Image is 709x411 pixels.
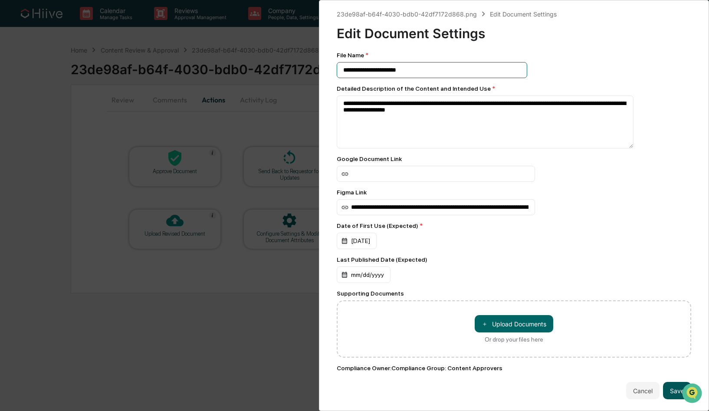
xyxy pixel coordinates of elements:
div: Supporting Documents [337,290,691,297]
div: Last Published Date (Expected) [337,256,691,263]
button: Save [663,382,691,399]
div: Date of First Use (Expected) [337,222,691,229]
div: We're available if you need us! [30,75,110,82]
span: Attestations [72,109,108,118]
a: 🗄️Attestations [59,106,111,122]
div: Or drop your files here [485,336,543,343]
div: Detailed Description of the Content and Intended Use [337,85,691,92]
div: Compliance Owner : Compliance Group: Content Approvers [337,365,691,372]
div: [DATE] [337,233,377,249]
div: 23de98af-b64f-4030-bdb0-42df7172d868.png [337,10,477,18]
div: File Name [337,52,691,59]
a: 🔎Data Lookup [5,122,58,138]
div: Figma Link [337,189,691,196]
span: ＋ [482,320,488,328]
button: Cancel [626,382,660,399]
div: 🔎 [9,127,16,134]
div: Edit Document Settings [337,19,691,41]
p: How can we help? [9,18,158,32]
div: mm/dd/yyyy [337,266,391,283]
button: Or drop your files here [475,315,553,332]
div: 🖐️ [9,110,16,117]
iframe: Open customer support [681,382,705,406]
span: Data Lookup [17,126,55,135]
div: Start new chat [30,66,142,75]
a: Powered byPylon [61,147,105,154]
span: Pylon [86,147,105,154]
div: 🗄️ [63,110,70,117]
div: Edit Document Settings [490,10,557,18]
a: 🖐️Preclearance [5,106,59,122]
input: Clear [23,39,143,49]
div: Google Document Link [337,155,691,162]
img: 1746055101610-c473b297-6a78-478c-a979-82029cc54cd1 [9,66,24,82]
button: Start new chat [148,69,158,79]
span: Preclearance [17,109,56,118]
